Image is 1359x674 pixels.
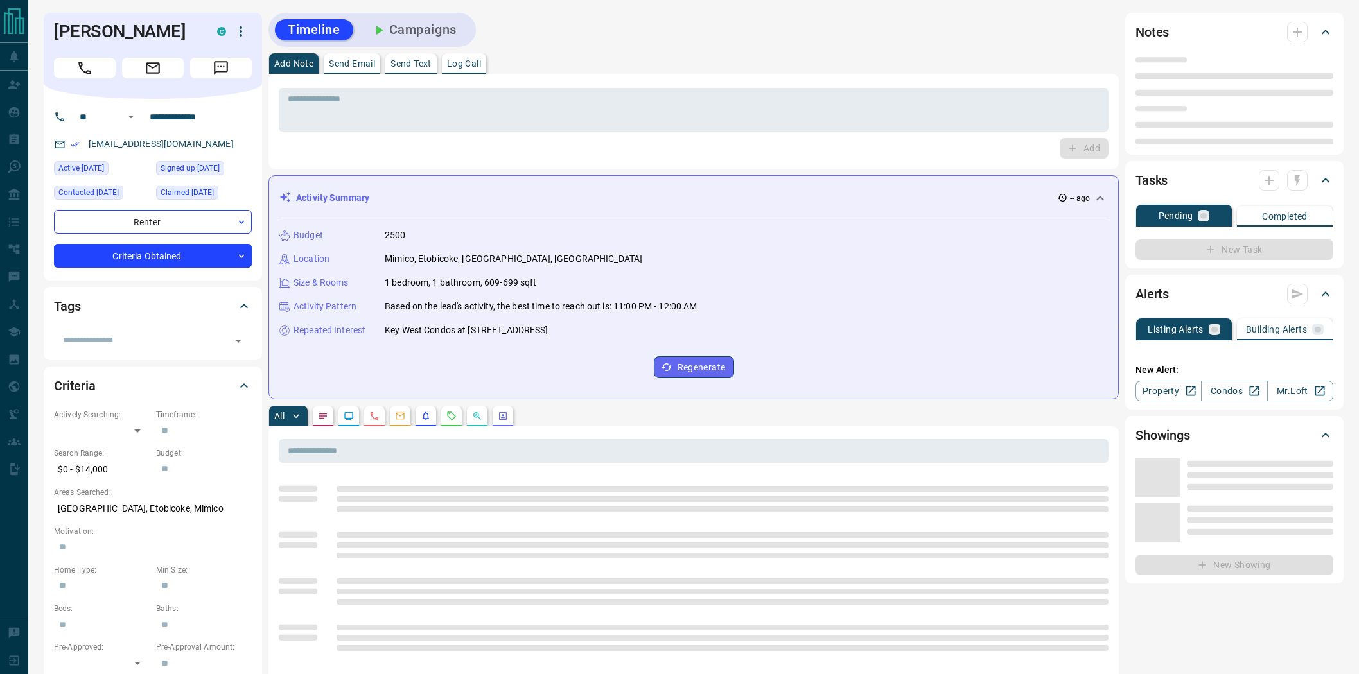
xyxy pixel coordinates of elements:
svg: Emails [395,411,405,421]
div: Renter [54,210,252,234]
p: All [274,411,285,420]
p: Log Call [447,59,481,68]
p: Send Text [390,59,432,68]
svg: Listing Alerts [421,411,431,421]
div: Showings [1135,420,1333,451]
span: Message [190,58,252,78]
div: Alerts [1135,279,1333,309]
p: Completed [1262,212,1308,221]
p: Baths: [156,603,252,614]
p: New Alert: [1135,363,1333,377]
svg: Requests [446,411,457,421]
div: Thu Jun 17 2021 [156,186,252,203]
p: Motivation: [54,526,252,537]
p: Beds: [54,603,150,614]
svg: Notes [318,411,328,421]
button: Open [229,332,247,350]
p: [GEOGRAPHIC_DATA], Etobicoke, Mimico [54,498,252,519]
svg: Agent Actions [498,411,508,421]
p: $0 - $14,000 [54,459,150,480]
h2: Alerts [1135,284,1169,304]
p: Based on the lead's activity, the best time to reach out is: 11:00 PM - 12:00 AM [385,300,697,313]
svg: Lead Browsing Activity [344,411,354,421]
a: Condos [1201,381,1267,401]
a: [EMAIL_ADDRESS][DOMAIN_NAME] [89,139,234,149]
h2: Notes [1135,22,1169,42]
div: Notes [1135,17,1333,48]
p: Location [294,252,329,266]
p: Pending [1159,211,1193,220]
p: Pre-Approval Amount: [156,641,252,653]
div: Criteria [54,370,252,401]
button: Campaigns [358,19,469,40]
p: Actively Searching: [54,409,150,420]
p: 2500 [385,229,406,242]
button: Timeline [275,19,353,40]
div: Fri Aug 08 2025 [54,161,150,179]
p: Repeated Interest [294,324,365,337]
p: Areas Searched: [54,487,252,498]
p: Mimico, Etobicoke, [GEOGRAPHIC_DATA], [GEOGRAPHIC_DATA] [385,252,642,266]
p: Activity Pattern [294,300,356,313]
p: Send Email [329,59,375,68]
div: Fri Jun 11 2021 [156,161,252,179]
p: Search Range: [54,447,150,459]
p: Pre-Approved: [54,641,150,653]
h2: Criteria [54,376,96,396]
span: Call [54,58,116,78]
div: Criteria Obtained [54,244,252,268]
h1: [PERSON_NAME] [54,21,198,42]
p: Timeframe: [156,409,252,420]
p: Building Alerts [1246,325,1307,334]
span: Active [DATE] [58,162,104,175]
p: Listing Alerts [1148,325,1204,334]
p: Budget [294,229,323,242]
p: Key West Condos at [STREET_ADDRESS] [385,324,548,337]
div: Activity Summary-- ago [279,186,1108,210]
button: Regenerate [654,356,734,378]
svg: Email Verified [71,140,80,149]
h2: Tasks [1135,170,1168,191]
span: Email [122,58,184,78]
h2: Tags [54,296,80,316]
a: Property [1135,381,1202,401]
div: condos.ca [217,27,226,36]
div: Tasks [1135,165,1333,196]
p: Activity Summary [296,191,369,205]
p: Size & Rooms [294,276,349,289]
span: Contacted [DATE] [58,186,119,199]
p: 1 bedroom, 1 bathroom, 609-699 sqft [385,276,537,289]
a: Mr.Loft [1267,381,1333,401]
p: Min Size: [156,564,252,576]
div: Wed Aug 13 2025 [54,186,150,203]
svg: Opportunities [472,411,482,421]
button: Open [123,109,139,125]
p: Add Note [274,59,313,68]
span: Signed up [DATE] [161,162,220,175]
span: Claimed [DATE] [161,186,214,199]
svg: Calls [369,411,380,421]
h2: Showings [1135,425,1190,445]
p: Budget: [156,447,252,459]
p: -- ago [1070,193,1090,204]
p: Home Type: [54,564,150,576]
div: Tags [54,291,252,322]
